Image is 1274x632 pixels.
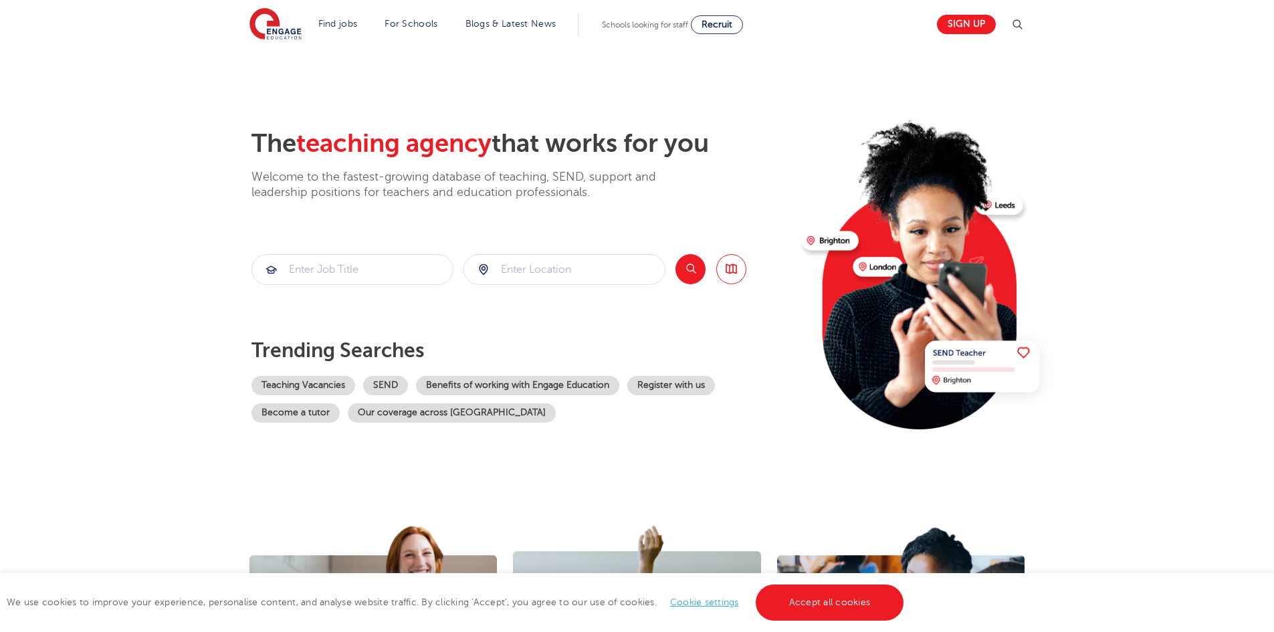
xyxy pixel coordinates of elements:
[348,403,556,423] a: Our coverage across [GEOGRAPHIC_DATA]
[670,597,739,607] a: Cookie settings
[464,255,665,284] input: Submit
[937,15,996,34] a: Sign up
[627,376,715,395] a: Register with us
[251,254,453,285] div: Submit
[385,19,437,29] a: For Schools
[463,254,665,285] div: Submit
[465,19,556,29] a: Blogs & Latest News
[251,338,791,362] p: Trending searches
[702,19,732,29] span: Recruit
[416,376,619,395] a: Benefits of working with Engage Education
[296,129,492,158] span: teaching agency
[691,15,743,34] a: Recruit
[249,8,302,41] img: Engage Education
[363,376,408,395] a: SEND
[251,128,791,159] h2: The that works for you
[251,403,340,423] a: Become a tutor
[756,585,904,621] a: Accept all cookies
[251,169,693,201] p: Welcome to the fastest-growing database of teaching, SEND, support and leadership positions for t...
[251,376,355,395] a: Teaching Vacancies
[7,597,907,607] span: We use cookies to improve your experience, personalise content, and analyse website traffic. By c...
[602,20,688,29] span: Schools looking for staff
[318,19,358,29] a: Find jobs
[675,254,706,284] button: Search
[252,255,453,284] input: Submit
